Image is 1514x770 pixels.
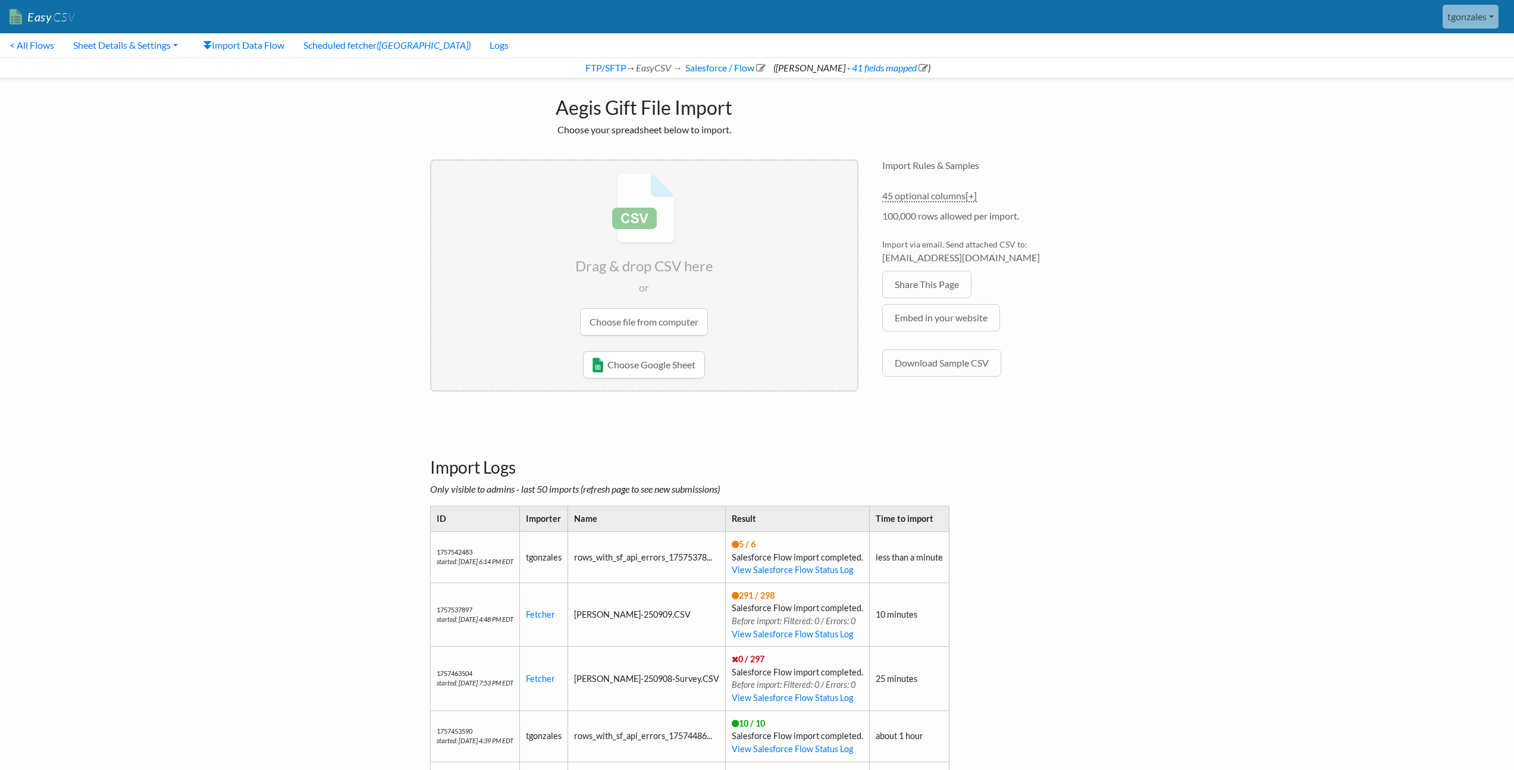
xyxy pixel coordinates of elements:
[773,62,930,73] span: ([PERSON_NAME] - )
[732,590,775,600] span: 291 / 298
[430,428,1084,478] h3: Import Logs
[430,583,519,646] td: 1757537897
[732,539,756,549] span: 5 / 6
[850,62,928,73] a: 41 fields mapped
[882,271,971,298] a: Share This Page
[568,531,725,583] td: rows_with_sf_api_errors_17575378...
[437,558,513,565] i: started: [DATE] 6:14 PM EDT
[568,710,725,762] td: rows_with_sf_api_errors_17574486...
[882,251,1084,265] span: [EMAIL_ADDRESS][DOMAIN_NAME]
[64,33,187,57] a: Sheet Details & Settings
[732,744,853,754] a: View Salesforce Flow Status Log
[519,506,568,532] th: Importer
[882,159,1084,171] h4: Import Rules & Samples
[725,583,869,646] td: Salesforce Flow import completed.
[430,647,519,710] td: 1757463504
[869,710,949,762] td: about 1 hour
[732,616,855,626] span: Before import: Filtered: 0 / Errors: 0
[526,609,555,619] a: Fetcher
[584,62,626,73] a: FTP/SFTP
[732,680,855,690] span: Before import: Filtered: 0 / Errors: 0
[869,506,949,532] th: Time to import
[526,674,555,684] a: Fetcher
[732,718,765,728] span: 10 / 10
[732,565,853,575] a: View Salesforce Flow Status Log
[583,351,705,378] a: Choose Google Sheet
[519,531,568,583] td: tgonzales
[869,583,949,646] td: 10 minutes
[732,654,764,664] span: 0 / 297
[568,583,725,646] td: [PERSON_NAME]-250909.CSV
[1443,5,1499,29] a: tgonzales
[430,90,858,119] h1: Aegis Gift File Import
[725,506,869,532] th: Result
[636,62,682,73] i: EasyCSV →
[437,737,513,744] i: started: [DATE] 4:39 PM EDT
[52,10,75,24] span: CSV
[732,629,853,639] a: View Salesforce Flow Status Log
[430,531,519,583] td: 1757542483
[294,33,480,57] a: Scheduled fetcher([GEOGRAPHIC_DATA])
[869,647,949,710] td: 25 minutes
[480,33,518,57] a: Logs
[882,209,1084,229] li: 100,000 rows allowed per import.
[519,710,568,762] td: tgonzales
[568,506,725,532] th: Name
[10,5,75,29] a: EasyCSV
[725,531,869,583] td: Salesforce Flow import completed.
[430,506,519,532] th: ID
[568,647,725,710] td: [PERSON_NAME]-250908-Survey.CSV
[882,238,1084,271] li: Import via email. Send attached CSV to:
[430,124,858,135] h2: Choose your spreadsheet below to import.
[430,483,720,494] i: Only visible to admins - last 50 imports (refresh page to see new submissions)
[437,679,513,687] i: started: [DATE] 7:53 PM EDT
[882,190,977,202] a: 45 optional columns[+]
[193,33,294,57] a: Import Data Flow
[684,62,766,73] a: Salesforce / Flow
[882,349,1001,377] a: Download Sample CSV
[882,304,1000,331] a: Embed in your website
[725,647,869,710] td: Salesforce Flow import completed.
[437,615,513,623] i: started: [DATE] 4:48 PM EDT
[869,531,949,583] td: less than a minute
[732,693,853,703] a: View Salesforce Flow Status Log
[725,710,869,762] td: Salesforce Flow import completed.
[966,190,977,201] span: [+]
[377,39,471,51] i: ([GEOGRAPHIC_DATA])
[430,710,519,762] td: 1757453590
